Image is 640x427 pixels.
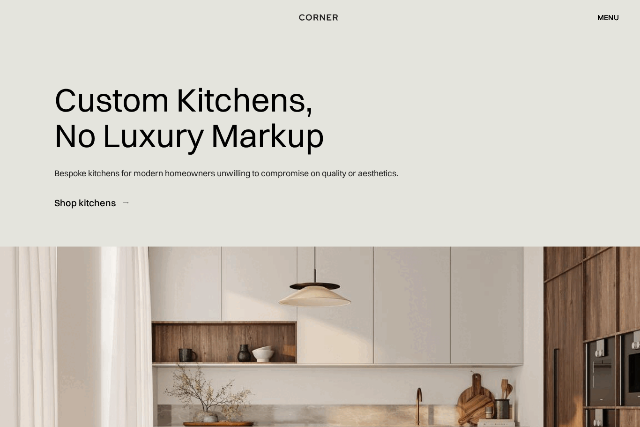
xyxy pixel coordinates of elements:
[588,9,619,25] div: menu
[54,191,128,214] a: Shop kitchens
[597,14,619,21] div: menu
[54,196,116,209] div: Shop kitchens
[54,160,398,187] p: Bespoke kitchens for modern homeowners unwilling to compromise on quality or aesthetics.
[288,11,352,23] a: home
[54,75,324,160] h1: Custom Kitchens, No Luxury Markup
